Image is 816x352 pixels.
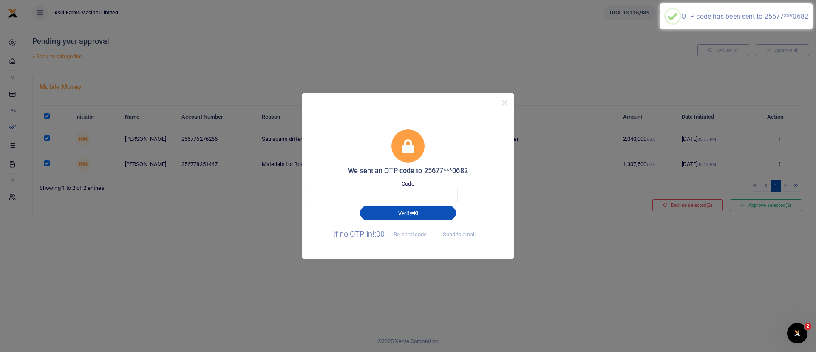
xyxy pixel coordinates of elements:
span: !:00 [372,229,385,238]
label: Code [402,180,414,188]
button: Verify [360,206,456,220]
span: 2 [805,323,811,330]
button: Close [499,97,511,109]
span: If no OTP in [333,229,434,238]
iframe: Intercom live chat [787,323,807,343]
div: OTP code has been sent to 25677***0682 [681,12,808,20]
h5: We sent an OTP code to 25677***0682 [309,167,507,175]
